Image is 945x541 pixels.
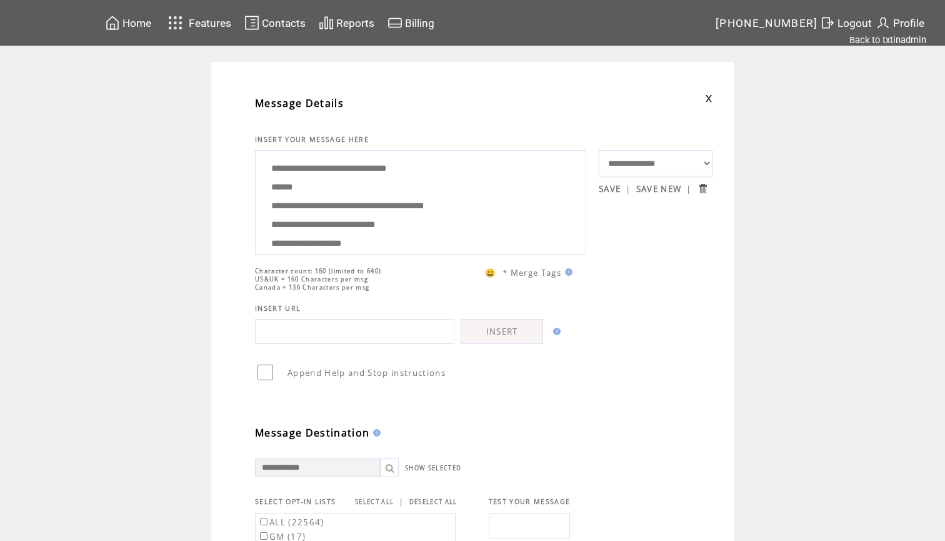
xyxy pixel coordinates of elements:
a: Profile [874,13,926,33]
span: INSERT URL [255,304,301,313]
img: exit.svg [820,15,835,31]
span: | [399,496,404,507]
span: Reports [336,17,374,29]
img: contacts.svg [244,15,259,31]
img: help.gif [561,268,572,276]
img: profile.svg [876,15,891,31]
a: Contacts [242,13,307,33]
img: home.svg [105,15,120,31]
span: Message Details [255,96,344,110]
a: SAVE NEW [636,183,682,195]
span: 😀 [485,267,496,278]
span: INSERT YOUR MESSAGE HERE [255,135,369,144]
span: Character count: 160 (limited to 640) [255,267,381,275]
a: SELECT ALL [355,498,394,506]
a: Reports [317,13,376,33]
span: | [686,183,691,195]
input: ALL (22564) [260,518,267,525]
img: help.gif [369,429,381,437]
a: Logout [818,13,874,33]
span: Billing [405,17,434,29]
img: chart.svg [319,15,334,31]
span: SELECT OPT-IN LISTS [255,497,336,506]
span: * Merge Tags [502,267,561,278]
a: Features [162,11,233,35]
label: ALL (22564) [257,517,324,528]
a: Billing [386,13,436,33]
span: Append Help and Stop instructions [287,367,446,378]
span: Logout [837,17,872,29]
a: Home [103,13,153,33]
span: US&UK = 160 Characters per msg [255,275,368,283]
span: Features [189,17,231,29]
input: GM (17) [260,532,267,540]
a: DESELECT ALL [409,498,457,506]
a: SAVE [599,183,621,195]
span: Profile [893,17,924,29]
a: INSERT [461,319,543,344]
a: Back to txtinadmin [849,34,926,46]
img: features.svg [164,13,186,33]
span: Canada = 136 Characters per msg [255,283,369,291]
span: [PHONE_NUMBER] [716,17,818,29]
span: Message Destination [255,426,369,440]
span: TEST YOUR MESSAGE [489,497,571,506]
span: Contacts [262,17,306,29]
span: | [626,183,631,195]
a: SHOW SELECTED [405,464,461,472]
img: help.gif [549,328,561,335]
span: Home [122,17,151,29]
input: Submit [697,183,709,195]
img: creidtcard.svg [387,15,402,31]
